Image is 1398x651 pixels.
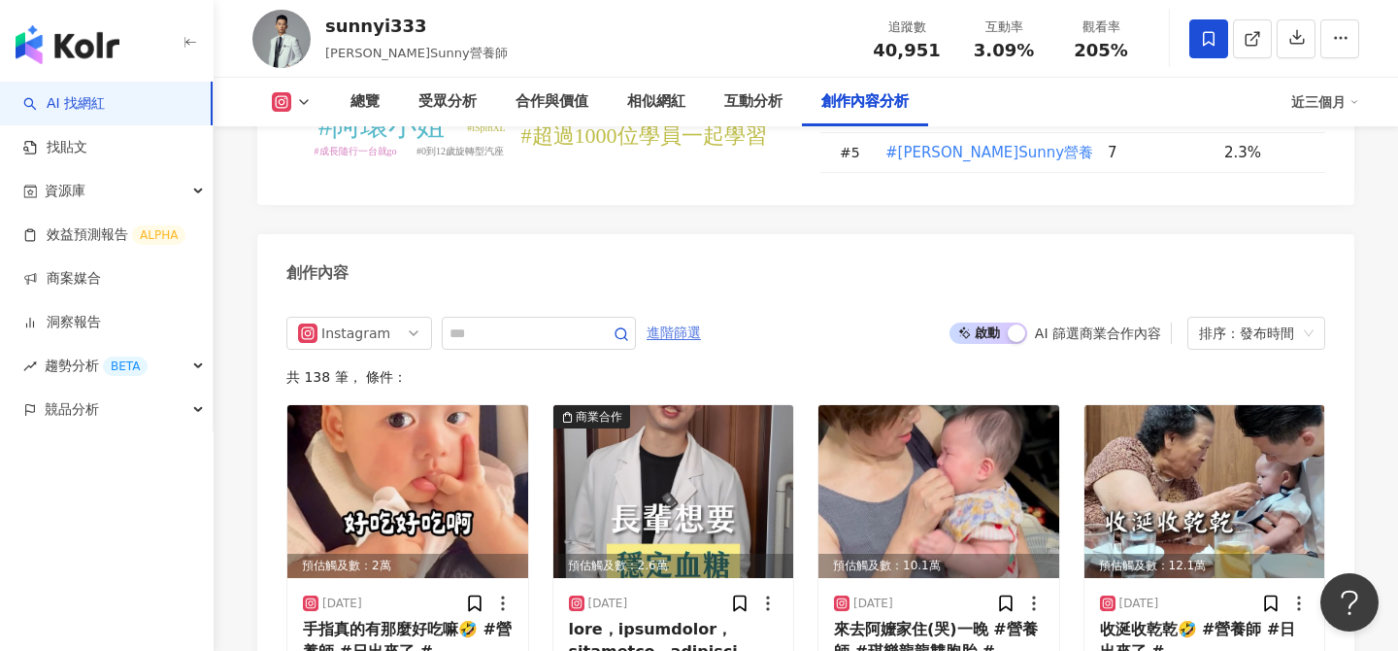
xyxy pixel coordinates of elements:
[1199,318,1296,349] div: 排序：發布時間
[967,17,1041,37] div: 互動率
[350,90,380,114] div: 總覽
[287,554,528,578] div: 預估觸及數：2萬
[1119,596,1159,612] div: [DATE]
[1084,554,1325,578] div: 預估觸及數：12.1萬
[23,94,105,114] a: searchAI 找網紅
[252,10,311,68] img: KOL Avatar
[45,344,148,388] span: 趨勢分析
[521,123,767,148] tspan: #超過1000位學員一起學習
[45,388,99,431] span: 競品分析
[1108,142,1209,163] div: 7
[884,133,1109,172] button: #[PERSON_NAME]Sunny營養師
[818,405,1059,578] div: post-image預估觸及數：10.1萬
[821,90,909,114] div: 創作內容分析
[416,146,504,156] tspan: #0到12歲旋轉型汽座
[873,40,940,60] span: 40,951
[853,596,893,612] div: [DATE]
[325,46,508,60] span: [PERSON_NAME]Sunny營養師
[627,90,685,114] div: 相似網紅
[23,138,87,157] a: 找貼文
[321,318,384,349] div: Instagram
[418,90,477,114] div: 受眾分析
[23,269,101,289] a: 商案媒合
[315,146,397,156] tspan: #成長隨行一台就go
[1224,142,1306,163] div: 2.3%
[1074,41,1128,60] span: 205%
[45,169,85,213] span: 資源庫
[870,17,944,37] div: 追蹤數
[286,262,349,284] div: 創作內容
[23,313,101,332] a: 洞察報告
[885,142,1108,163] span: #[PERSON_NAME]Sunny營養師
[1084,405,1325,578] div: post-image預估觸及數：12.1萬
[467,122,505,133] tspan: #iSpinXL
[516,90,588,114] div: 合作與價值
[840,142,869,163] div: # 5
[1035,325,1161,341] div: AI 篩選商業合作內容
[588,596,628,612] div: [DATE]
[16,25,119,64] img: logo
[103,357,148,376] div: BETA
[287,405,528,578] img: post-image
[1320,573,1379,632] iframe: Help Scout Beacon - Open
[869,133,1092,173] td: #黃君聖Sunny營養師
[576,407,622,427] div: 商業合作
[647,318,701,349] span: 進階篩選
[818,405,1059,578] img: post-image
[287,405,528,578] div: post-image預估觸及數：2萬
[286,369,1325,385] div: 共 138 筆 ， 條件：
[724,90,782,114] div: 互動分析
[1209,133,1325,173] td: 2.3%
[23,225,185,245] a: 效益預測報告ALPHA
[1291,86,1359,118] div: 近三個月
[553,405,794,578] div: post-image商業合作預估觸及數：2.6萬
[553,554,794,578] div: 預估觸及數：2.6萬
[322,596,362,612] div: [DATE]
[23,360,37,373] span: rise
[553,405,794,578] img: post-image
[818,554,1059,578] div: 預估觸及數：10.1萬
[325,14,508,38] div: sunnyi333
[974,41,1034,60] span: 3.09%
[646,317,702,348] button: 進階篩選
[1064,17,1138,37] div: 觀看率
[1084,405,1325,578] img: post-image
